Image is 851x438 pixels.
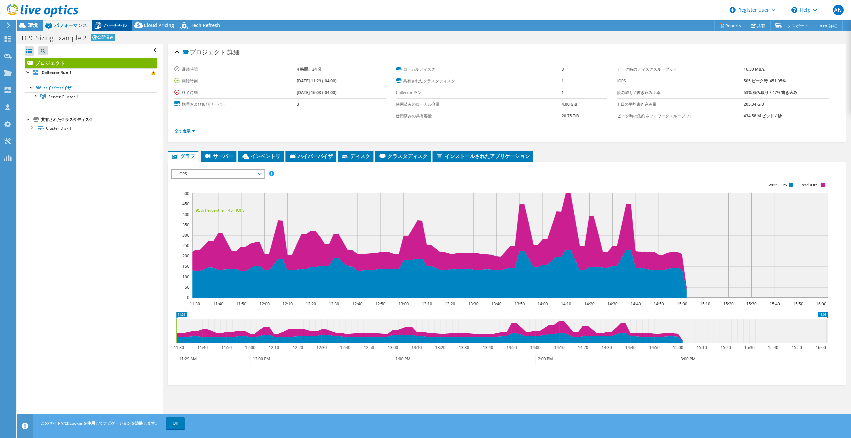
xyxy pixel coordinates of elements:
[171,153,195,159] span: グラフ
[530,345,540,350] text: 14:00
[744,101,764,107] b: 205.34 GiB
[562,78,564,84] b: 1
[483,345,493,350] text: 13:40
[187,295,189,300] text: 0
[241,153,280,159] span: インベントリ
[41,420,159,426] span: このサイトでは cookie を使用してナビゲーションを追跡します。
[793,301,803,307] text: 15:50
[537,301,548,307] text: 14:00
[227,48,239,56] span: 詳細
[25,68,157,77] a: Collector Run 1
[25,84,157,92] a: ハイパーバイザ
[174,78,297,84] label: 開始時刻
[182,222,189,228] text: 350
[182,263,189,269] text: 150
[378,153,428,159] span: クラスタディスク
[54,22,87,28] span: パフォーマンス
[744,345,754,350] text: 15:30
[814,20,843,31] a: 詳細
[182,191,189,196] text: 500
[387,345,398,350] text: 13:00
[185,284,189,290] text: 50
[197,345,207,350] text: 11:40
[617,78,743,84] label: IOPS
[173,345,184,350] text: 11:30
[375,301,385,307] text: 12:50
[562,113,579,119] b: 20.75 TiB
[25,58,157,68] a: プロジェクト
[833,5,844,15] span: AN
[341,153,370,159] span: ディスク
[700,301,710,307] text: 15:10
[91,34,115,41] span: 公開済み
[22,35,86,41] h1: DPC Sizing Example 2
[41,116,157,124] div: 共有されたクラスタディスク
[25,124,157,132] a: Cluster Disk 1
[191,22,220,28] span: Tech Refresh
[204,153,233,159] span: サーバー
[696,345,707,350] text: 15:10
[768,345,778,350] text: 15:40
[396,89,562,96] label: Collector ラン
[166,417,185,429] a: OK
[182,232,189,238] text: 300
[213,301,223,307] text: 11:40
[815,345,826,350] text: 16:00
[396,113,562,119] label: 使用済みの共有容量
[714,20,746,31] a: Reports
[340,345,350,350] text: 12:40
[800,183,818,187] text: Read IOPS
[25,92,157,101] a: Server Cluster 1
[791,7,797,13] svg: \n
[562,101,577,107] b: 4.00 GiB
[584,301,594,307] text: 14:20
[436,153,530,159] span: インストールされたアプリケーション
[562,66,564,72] b: 3
[236,301,246,307] text: 11:50
[770,20,814,31] a: エクスポート
[282,301,292,307] text: 12:10
[182,212,189,217] text: 400
[196,207,245,213] text: 95th Percentile = 451 IOPS
[459,345,469,350] text: 13:30
[305,301,316,307] text: 12:20
[491,301,501,307] text: 13:40
[183,49,226,56] span: プロジェクト
[746,301,756,307] text: 15:30
[411,345,421,350] text: 13:10
[259,301,269,307] text: 12:00
[316,345,326,350] text: 12:30
[297,90,336,95] b: [DATE] 16:03 (-04:00)
[421,301,432,307] text: 13:10
[174,128,195,134] a: 全て表示
[744,78,786,84] b: 505 ピーク時, 451 95%
[328,301,339,307] text: 12:30
[352,301,362,307] text: 12:40
[182,253,189,259] text: 200
[746,20,771,31] a: 共有
[174,101,297,108] label: 物理および仮想サーバー
[554,345,564,350] text: 14:10
[601,345,612,350] text: 14:30
[292,345,303,350] text: 12:20
[398,301,408,307] text: 13:00
[617,66,743,73] label: ピーク時のディスクスループット
[297,78,336,84] b: [DATE] 11:29 (-04:00)
[174,66,297,73] label: 継続時間
[268,345,279,350] text: 12:10
[816,301,826,307] text: 16:00
[723,301,733,307] text: 15:20
[578,345,588,350] text: 14:20
[506,345,517,350] text: 13:50
[630,301,641,307] text: 14:40
[744,90,797,95] b: 53% 読み取り / 47% 書き込み
[104,22,127,28] span: バーチャル
[768,183,787,187] text: Write IOPS
[297,101,299,107] b: 3
[791,345,802,350] text: 15:50
[175,170,261,178] span: IOPS
[189,301,200,307] text: 11:30
[144,22,174,28] span: Cloud Pricing
[673,345,683,350] text: 15:00
[182,274,189,280] text: 100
